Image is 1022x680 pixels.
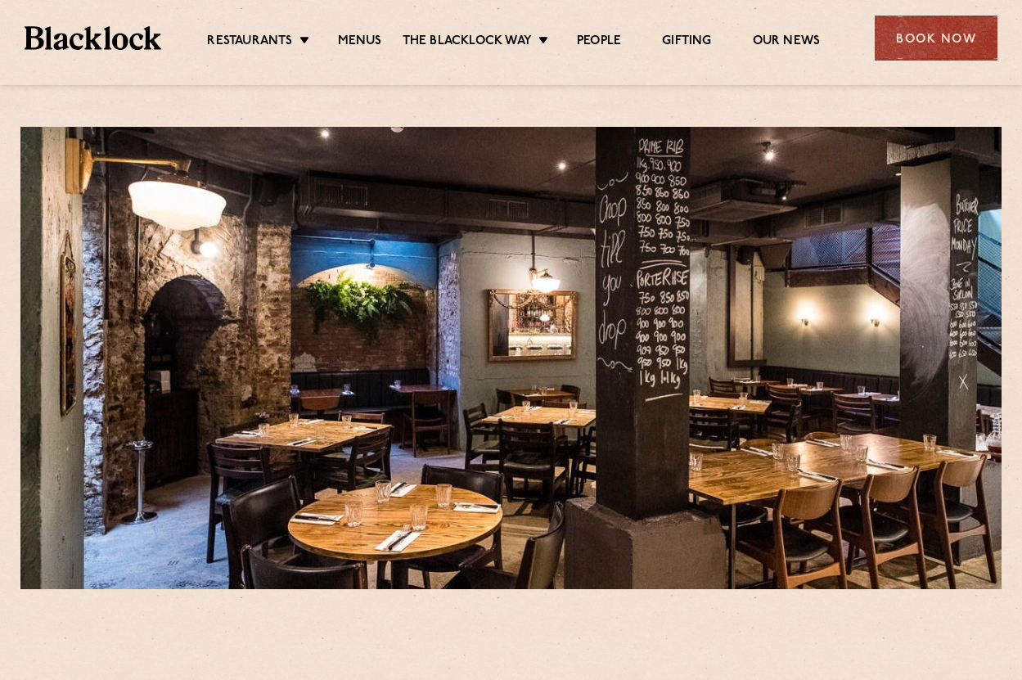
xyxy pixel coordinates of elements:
[25,26,161,49] img: BL_Textured_Logo-footer-cropped.svg
[403,34,532,52] a: The Blacklock Way
[577,34,621,52] a: People
[207,34,292,52] a: Restaurants
[875,16,997,61] div: Book Now
[662,34,711,52] a: Gifting
[338,34,382,52] a: Menus
[753,34,821,52] a: Our News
